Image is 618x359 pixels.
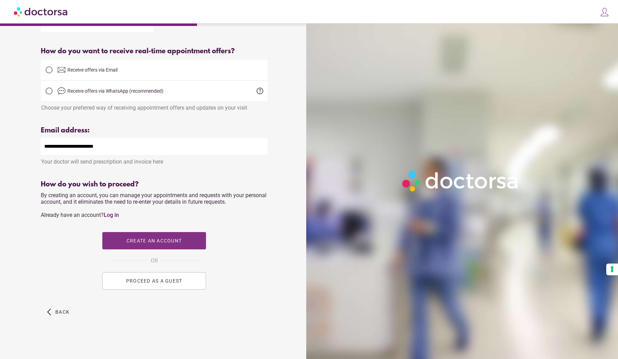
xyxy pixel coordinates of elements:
div: How do you wish to proceed? [41,181,268,188]
span: Create an account [127,238,182,243]
button: Your consent preferences for tracking technologies [606,264,618,275]
img: Logo-Doctorsa-trans-White-partial-flat.png [399,167,523,195]
div: Choose your preferred way of receiving appointment offers and updates on your visit [41,101,268,111]
button: PROCEED AS A GUEST [102,272,206,289]
img: email [57,66,66,74]
img: Doctorsa.com [14,4,68,19]
div: Email address: [41,127,268,135]
span: Receive offers via Email [67,67,118,73]
button: arrow_back_ios Back [44,303,72,321]
img: icons8-customer-100.png [600,7,609,17]
span: Back [55,309,69,315]
span: PROCEED AS A GUEST [126,278,182,284]
button: Create an account [102,232,206,249]
span: By creating an account, you can manage your appointments and requests with your personal account,... [41,192,266,218]
div: How do you want to receive real-time appointment offers? [41,47,268,55]
span: OR [151,256,158,265]
a: Log in [104,212,119,218]
div: Your doctor will send prescription and invoice here [41,155,268,165]
span: help [256,87,264,95]
img: chat [57,87,66,95]
span: Receive offers via WhatsApp (recommended) [67,88,163,94]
